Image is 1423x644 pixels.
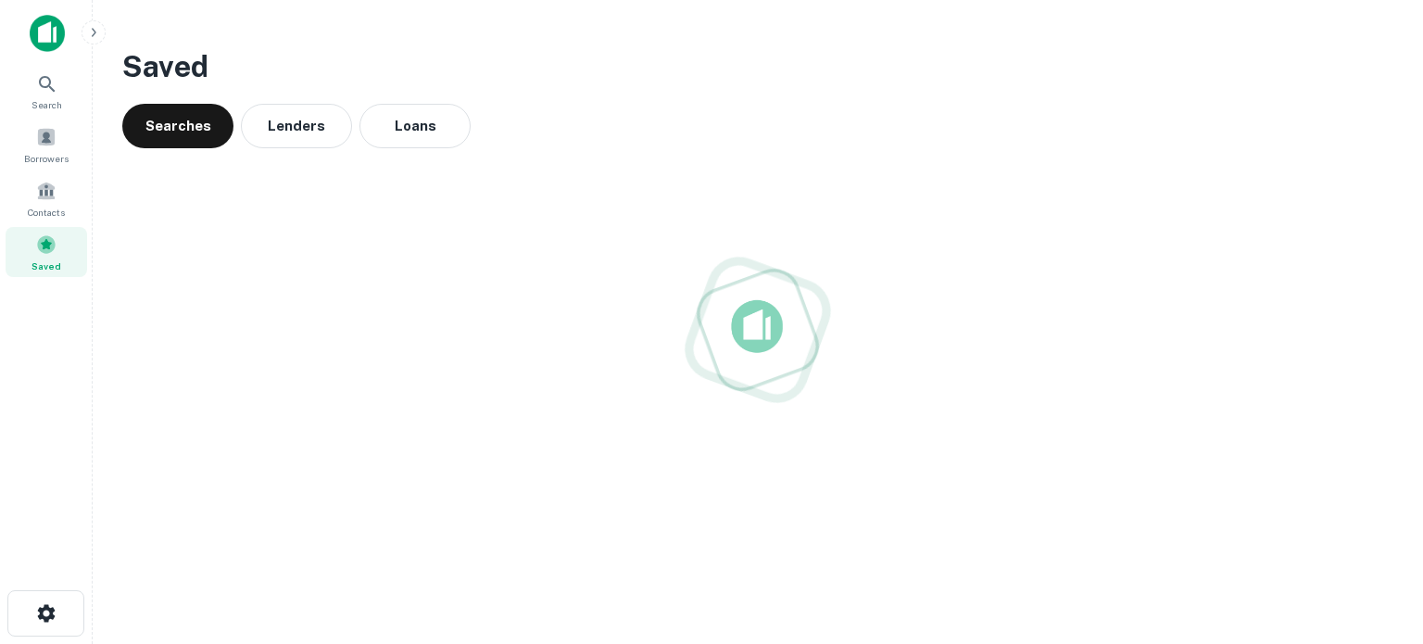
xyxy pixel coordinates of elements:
span: Borrowers [24,151,69,166]
img: capitalize-icon.png [30,15,65,52]
a: Contacts [6,173,87,223]
a: Search [6,66,87,116]
iframe: Chat Widget [1330,496,1423,585]
button: Loans [359,104,471,148]
span: Saved [31,259,61,273]
h3: Saved [122,44,1393,89]
span: Contacts [28,205,65,220]
button: Searches [122,104,233,148]
a: Borrowers [6,120,87,170]
span: Search [31,97,62,112]
button: Lenders [241,104,352,148]
a: Saved [6,227,87,277]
